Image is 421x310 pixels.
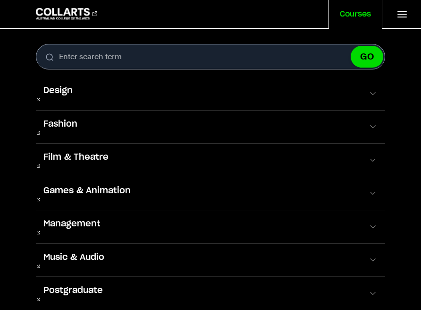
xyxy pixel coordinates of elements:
span: Postgraduate [36,284,110,297]
span: Film & Theatre [36,151,116,164]
a: Music & Audio [36,251,112,269]
button: Design [36,77,385,110]
a: Postgraduate [36,284,110,302]
button: Music & Audio [36,244,385,277]
div: Go to homepage [36,8,97,19]
input: Enter search term [36,44,385,69]
span: Music & Audio [36,251,112,264]
button: Management [36,210,385,243]
a: Management [36,218,108,236]
button: Film & Theatre [36,144,385,177]
form: Search [36,44,385,69]
span: Management [36,218,108,230]
span: Fashion [36,118,85,130]
button: Games & Animation [36,177,385,210]
a: Design [36,85,80,103]
span: Games & Animation [36,185,138,197]
button: GO [351,46,383,68]
span: Design [36,85,80,97]
button: Fashion [36,111,385,144]
a: Games & Animation [36,185,138,203]
a: Fashion [36,118,85,136]
a: Film & Theatre [36,151,116,169]
button: Postgraduate [36,277,385,310]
